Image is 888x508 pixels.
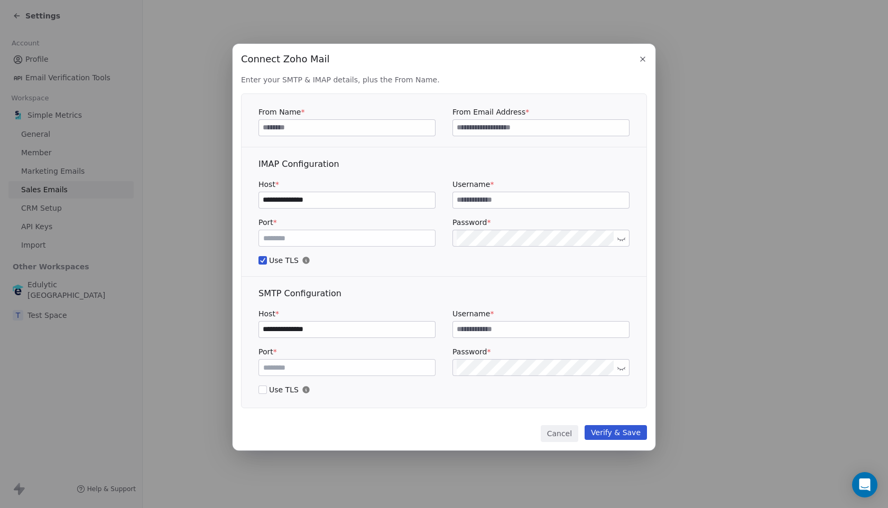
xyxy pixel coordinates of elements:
[258,384,630,395] span: Use TLS
[258,107,436,117] label: From Name
[452,217,630,228] label: Password
[452,308,630,319] label: Username
[541,425,578,442] button: Cancel
[258,384,267,395] button: Use TLS
[258,255,267,266] button: Use TLS
[452,346,630,357] label: Password
[452,179,630,190] label: Username
[241,74,647,85] span: Enter your SMTP & IMAP details, plus the From Name.
[258,158,630,171] div: IMAP Configuration
[258,179,436,190] label: Host
[258,255,630,266] span: Use TLS
[241,52,329,66] span: Connect Zoho Mail
[585,425,647,440] button: Verify & Save
[452,107,630,117] label: From Email Address
[258,217,436,228] label: Port
[258,308,436,319] label: Host
[258,287,630,300] div: SMTP Configuration
[258,346,436,357] label: Port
